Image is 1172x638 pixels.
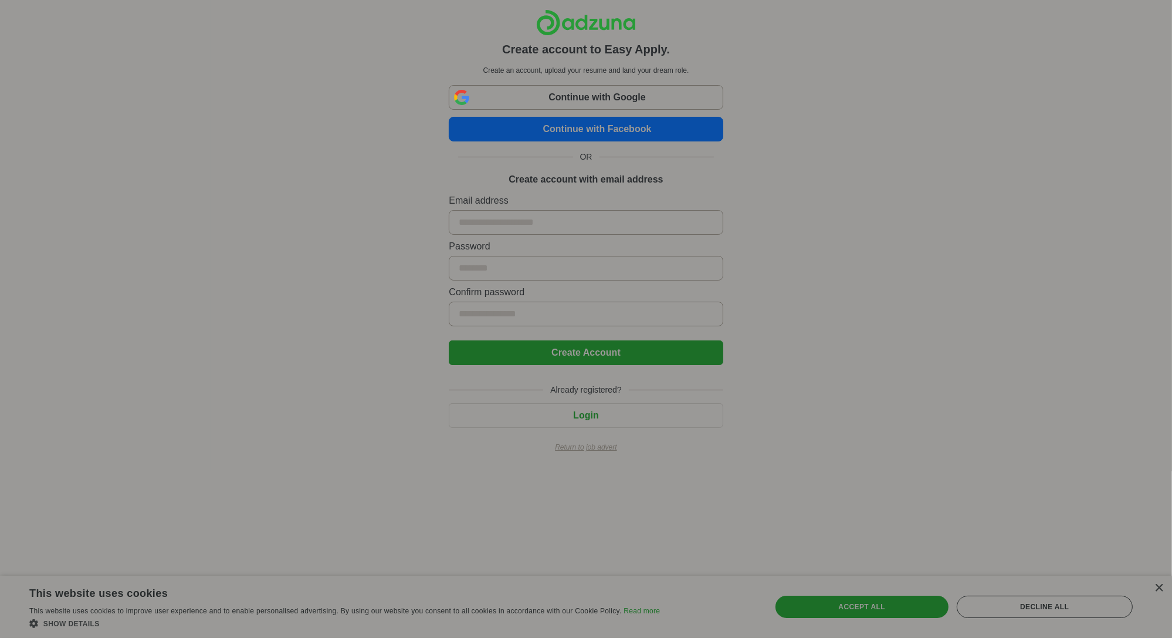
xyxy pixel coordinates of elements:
p: Create an account, upload your resume and land your dream role. [451,65,720,76]
a: Continue with Facebook [449,117,723,141]
span: Show details [43,620,100,628]
img: Adzuna logo [536,9,636,36]
a: Login [449,410,723,420]
span: Already registered? [543,384,628,396]
a: Continue with Google [449,85,723,110]
div: This website uses cookies [29,583,631,600]
h1: Create account to Easy Apply. [502,40,670,58]
div: Close [1154,584,1163,593]
label: Confirm password [449,285,723,299]
label: Password [449,239,723,254]
a: Return to job advert [449,442,723,453]
span: This website uses cookies to improve user experience and to enable personalised advertising. By u... [29,607,622,615]
div: Show details [29,617,660,629]
button: Login [449,403,723,428]
div: Accept all [775,596,949,618]
button: Create Account [449,340,723,365]
span: OR [573,151,599,163]
h1: Create account with email address [509,173,663,187]
label: Email address [449,194,723,208]
div: Decline all [957,596,1133,618]
a: Read more, opens a new window [624,607,660,615]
